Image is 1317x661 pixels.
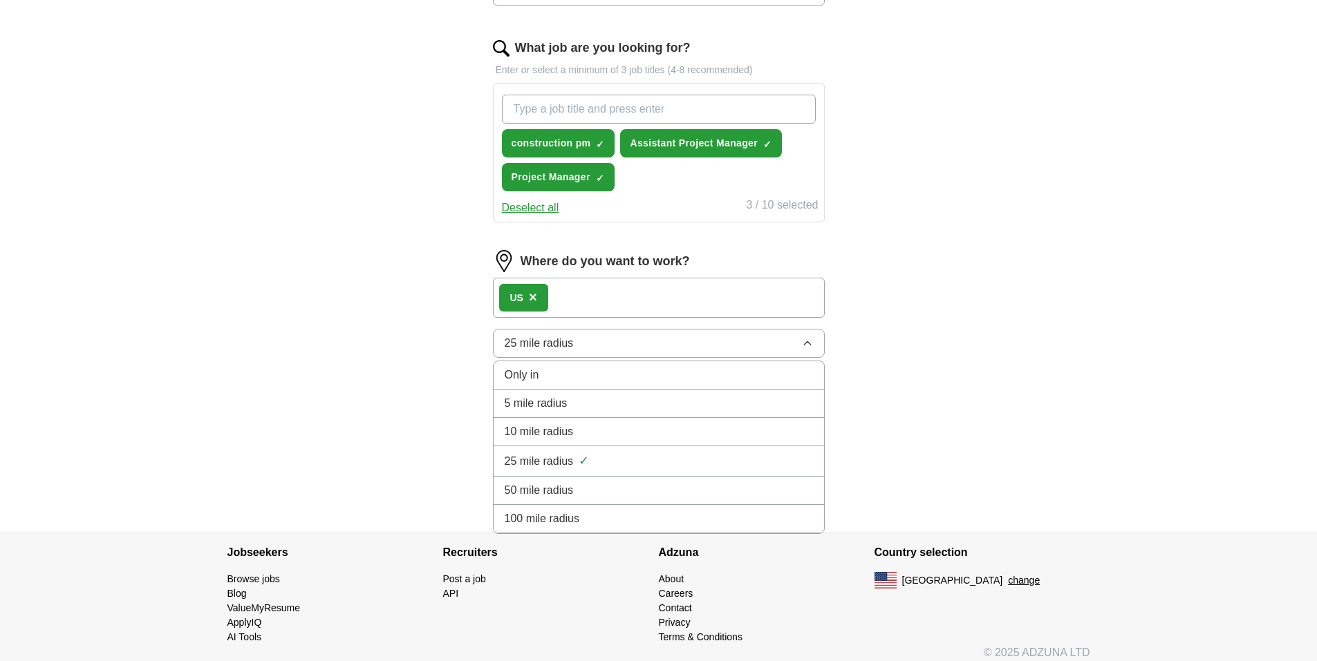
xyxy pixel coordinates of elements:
[659,573,684,584] a: About
[505,453,574,470] span: 25 mile radius
[620,129,782,157] button: Assistant Project Manager✓
[510,291,523,305] div: US
[505,367,539,383] span: Only in
[443,573,486,584] a: Post a job
[659,631,742,642] a: Terms & Conditions
[875,572,897,588] img: US flag
[227,617,262,628] a: ApplyIQ
[493,40,510,57] img: search.png
[596,139,604,150] span: ✓
[630,136,758,151] span: Assistant Project Manager
[579,452,589,470] span: ✓
[746,197,818,216] div: 3 / 10 selected
[227,631,262,642] a: AI Tools
[902,573,1003,588] span: [GEOGRAPHIC_DATA]
[443,588,459,599] a: API
[502,95,816,124] input: Type a job title and press enter
[505,335,574,352] span: 25 mile radius
[763,139,772,150] span: ✓
[512,136,591,151] span: construction pm
[493,329,825,358] button: 25 mile radius
[502,163,615,191] button: Project Manager✓
[502,129,615,157] button: construction pm✓
[529,287,537,308] button: ×
[227,602,301,613] a: ValueMyResume
[1008,573,1040,588] button: change
[529,289,537,305] span: ×
[227,588,247,599] a: Blog
[515,39,691,57] label: What job are you looking for?
[505,510,580,527] span: 100 mile radius
[493,63,825,77] p: Enter or select a minimum of 3 job titles (4-8 recommended)
[502,200,559,216] button: Deselect all
[512,170,590,184] span: Project Manager
[505,395,568,412] span: 5 mile radius
[659,617,691,628] a: Privacy
[659,588,693,599] a: Careers
[505,482,574,499] span: 50 mile radius
[596,173,604,184] span: ✓
[875,533,1090,572] h4: Country selection
[659,602,692,613] a: Contact
[505,423,574,440] span: 10 mile radius
[521,252,690,271] label: Where do you want to work?
[227,573,280,584] a: Browse jobs
[493,250,515,272] img: location.png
